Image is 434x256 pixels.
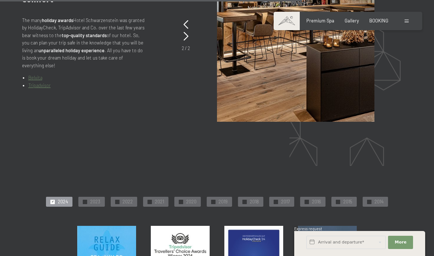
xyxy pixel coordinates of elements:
[149,200,151,204] span: ✓
[186,199,196,205] span: 2020
[343,199,352,205] span: 2015
[212,200,215,204] span: ✓
[345,18,359,24] a: Gallery
[306,200,308,204] span: ✓
[337,200,339,204] span: ✓
[122,199,133,205] span: 2022
[185,45,187,51] span: /
[28,82,51,88] a: Tripadvisor
[369,18,388,24] a: BOOKING
[116,200,119,204] span: ✓
[182,45,184,51] span: 2
[368,200,371,204] span: ✓
[62,32,107,38] strong: top-quality standards
[312,199,321,205] span: 2016
[90,199,100,205] span: 2023
[155,199,164,205] span: 2021
[306,18,334,24] a: Premium Spa
[84,200,86,204] span: ✓
[395,239,406,245] span: More
[42,17,73,23] strong: holiday awards
[250,199,259,205] span: 2018
[51,200,54,204] span: ✓
[374,199,384,205] span: 2014
[218,199,228,205] span: 2019
[388,236,413,249] button: More
[188,45,190,51] span: 2
[180,200,182,204] span: ✓
[22,17,146,69] p: The many Hotel Schwarzenstein was granted by HolidayCheck, TripAdvisor and Co. over the last few ...
[243,200,246,204] span: ✓
[39,47,104,53] strong: unparalleled holiday experience
[58,199,68,205] span: 2024
[28,75,42,81] a: Belvita
[281,199,290,205] span: 2017
[294,227,322,231] span: Express request
[275,200,277,204] span: ✓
